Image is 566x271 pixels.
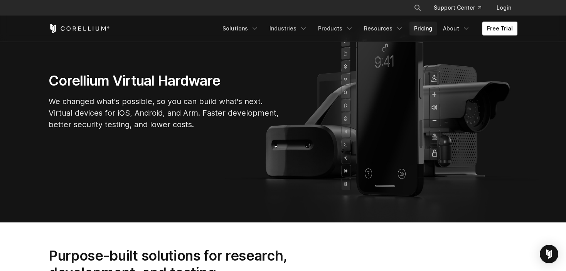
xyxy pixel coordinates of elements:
[359,22,408,35] a: Resources
[428,1,487,15] a: Support Center
[265,22,312,35] a: Industries
[409,22,437,35] a: Pricing
[313,22,358,35] a: Products
[49,24,110,33] a: Corellium Home
[49,72,280,89] h1: Corellium Virtual Hardware
[49,96,280,130] p: We changed what's possible, so you can build what's next. Virtual devices for iOS, Android, and A...
[490,1,517,15] a: Login
[482,22,517,35] a: Free Trial
[540,245,558,263] div: Open Intercom Messenger
[218,22,263,35] a: Solutions
[218,22,517,35] div: Navigation Menu
[438,22,475,35] a: About
[404,1,517,15] div: Navigation Menu
[411,1,424,15] button: Search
